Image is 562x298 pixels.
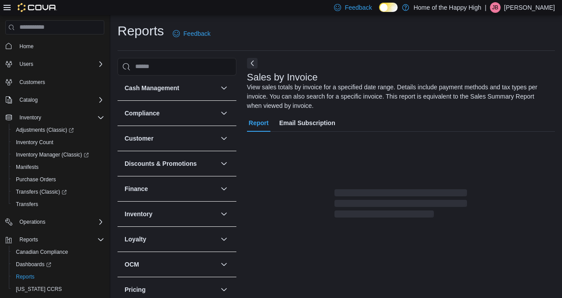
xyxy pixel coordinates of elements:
[414,2,481,13] p: Home of the Happy High
[2,40,108,53] button: Home
[490,2,501,13] div: Jeroen Brasz
[12,247,72,257] a: Canadian Compliance
[16,95,41,105] button: Catalog
[219,209,229,219] button: Inventory
[125,260,217,269] button: OCM
[379,3,398,12] input: Dark Mode
[334,191,467,219] span: Loading
[16,201,38,208] span: Transfers
[219,284,229,295] button: Pricing
[2,76,108,88] button: Customers
[16,188,67,195] span: Transfers (Classic)
[9,173,108,186] button: Purchase Orders
[485,2,486,13] p: |
[219,108,229,118] button: Compliance
[16,112,45,123] button: Inventory
[125,84,179,92] h3: Cash Management
[12,162,104,172] span: Manifests
[219,234,229,245] button: Loyalty
[118,22,164,40] h1: Reports
[12,259,55,270] a: Dashboards
[125,285,217,294] button: Pricing
[2,111,108,124] button: Inventory
[9,124,108,136] a: Adjustments (Classic)
[12,137,104,148] span: Inventory Count
[16,217,49,227] button: Operations
[504,2,555,13] p: [PERSON_NAME]
[16,164,38,171] span: Manifests
[16,151,89,158] span: Inventory Manager (Classic)
[12,271,104,282] span: Reports
[9,198,108,210] button: Transfers
[219,183,229,194] button: Finance
[219,259,229,270] button: OCM
[16,139,53,146] span: Inventory Count
[16,261,51,268] span: Dashboards
[16,112,104,123] span: Inventory
[125,260,139,269] h3: OCM
[9,283,108,295] button: [US_STATE] CCRS
[9,149,108,161] a: Inventory Manager (Classic)
[2,216,108,228] button: Operations
[16,95,104,105] span: Catalog
[16,59,104,69] span: Users
[219,158,229,169] button: Discounts & Promotions
[345,3,372,12] span: Feedback
[247,72,318,83] h3: Sales by Invoice
[12,125,77,135] a: Adjustments (Classic)
[9,258,108,271] a: Dashboards
[183,29,210,38] span: Feedback
[12,162,42,172] a: Manifests
[12,284,104,294] span: Washington CCRS
[12,125,104,135] span: Adjustments (Classic)
[16,217,104,227] span: Operations
[16,77,49,88] a: Customers
[16,41,104,52] span: Home
[125,84,217,92] button: Cash Management
[125,134,153,143] h3: Customer
[19,236,38,243] span: Reports
[219,83,229,93] button: Cash Management
[247,83,551,111] div: View sales totals by invoice for a specified date range. Details include payment methods and tax ...
[247,58,258,69] button: Next
[12,149,104,160] span: Inventory Manager (Classic)
[125,184,217,193] button: Finance
[12,149,92,160] a: Inventory Manager (Classic)
[2,58,108,70] button: Users
[279,114,335,132] span: Email Subscription
[12,199,42,210] a: Transfers
[125,210,217,218] button: Inventory
[9,271,108,283] button: Reports
[9,186,108,198] a: Transfers (Classic)
[18,3,57,12] img: Cova
[12,284,65,294] a: [US_STATE] CCRS
[125,109,217,118] button: Compliance
[125,235,146,244] h3: Loyalty
[125,159,197,168] h3: Discounts & Promotions
[19,79,45,86] span: Customers
[9,136,108,149] button: Inventory Count
[16,286,62,293] span: [US_STATE] CCRS
[125,109,159,118] h3: Compliance
[12,247,104,257] span: Canadian Compliance
[219,133,229,144] button: Customer
[19,114,41,121] span: Inventory
[12,259,104,270] span: Dashboards
[125,285,145,294] h3: Pricing
[12,271,38,282] a: Reports
[19,43,34,50] span: Home
[19,96,38,103] span: Catalog
[12,187,70,197] a: Transfers (Classic)
[16,41,37,52] a: Home
[12,174,60,185] a: Purchase Orders
[12,187,104,197] span: Transfers (Classic)
[16,234,104,245] span: Reports
[9,161,108,173] button: Manifests
[16,273,34,280] span: Reports
[125,134,217,143] button: Customer
[12,174,104,185] span: Purchase Orders
[125,210,152,218] h3: Inventory
[169,25,214,42] a: Feedback
[2,94,108,106] button: Catalog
